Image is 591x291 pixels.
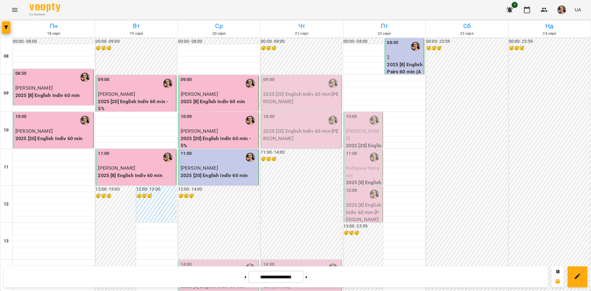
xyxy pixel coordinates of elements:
h6: 10 [4,127,9,134]
label: 14:00 [181,261,192,268]
h6: 😴😴😴 [95,45,176,52]
label: 11:00 [181,150,192,157]
h6: Нд [509,21,590,31]
label: 11:00 [98,150,109,157]
h6: 12:00 - 15:00 [95,186,135,193]
label: 10:00 [263,113,275,120]
label: 09:00 [263,76,275,83]
button: UA [572,4,584,15]
h6: 😴😴😴 [178,193,259,200]
label: 10:00 [181,113,192,120]
p: 2025 [8] English Indiv 60 min - [PERSON_NAME] [346,201,382,223]
h6: 😴😴😴 [136,193,176,200]
span: [PERSON_NAME] [15,85,53,91]
img: Крикун Анна (а) [163,153,172,162]
label: 09:00 [181,76,192,83]
img: Крикун Анна (а) [328,79,338,88]
h6: 12:00 - 13:00 [136,186,176,193]
h6: 19 серп [96,31,176,37]
img: aaa0aa5797c5ce11638e7aad685b53dd.jpeg [557,6,566,14]
h6: 00:00 - 09:00 [261,38,341,45]
img: Крикун Анна (а) [163,79,172,88]
p: 2025 [8] English Indiv 60 min [98,172,175,179]
h6: 😴😴😴 [426,45,507,52]
img: Крикун Анна (а) [370,153,379,162]
img: Крикун Анна (а) [328,116,338,125]
span: Кобернік Наталія [346,165,380,178]
h6: 😴😴😴 [261,45,341,52]
button: Menu [7,2,22,17]
h6: 11:00 - 14:00 [261,149,341,156]
span: [PERSON_NAME] [346,128,379,141]
p: 2025 [20] English Indiv 60 min [181,172,257,179]
h6: 😴😴😴 [509,45,589,52]
h6: 00:00 - 08:00 [13,38,94,45]
label: 10:00 [15,113,27,120]
img: Крикун Анна (а) [370,190,379,199]
img: Voopty Logo [30,3,60,12]
img: Крикун Анна (а) [246,153,255,162]
label: 08:00 [387,39,398,46]
p: 2025 [8] English Pairs 60 min (Англійська В1 [PERSON_NAME] - група) [387,61,423,97]
h6: 00:00 - 08:00 [344,38,383,45]
h6: 00:00 - 09:00 [95,38,176,45]
label: 09:00 [98,76,109,83]
p: 2025 [20] English Indiv 60 min -5% [181,135,257,149]
h6: Ср [179,21,259,31]
h6: 09 [4,90,9,97]
p: 2025 [8] English Indiv 60 min [346,179,382,193]
h6: 08 [4,53,9,60]
span: [PERSON_NAME] [181,128,218,134]
h6: 18 серп [14,31,94,37]
span: 1 [512,2,518,8]
h6: Вт [96,21,176,31]
h6: 13 [4,238,9,245]
h6: Чт [261,21,342,31]
h6: 23 серп [427,31,507,37]
h6: 12:00 - 14:00 [178,186,259,193]
h6: 22 серп [344,31,424,37]
label: 14:00 [263,261,275,268]
h6: 11 [4,164,9,171]
p: 2 [387,54,423,61]
span: [PERSON_NAME] [98,165,135,171]
img: Крикун Анна (а) [80,73,90,82]
h6: Пн [14,21,94,31]
h6: 😴😴😴 [261,156,341,163]
label: 11:00 [346,150,357,157]
img: Крикун Анна (а) [411,42,420,51]
label: 12:00 [346,187,357,194]
p: 2025 [8] English Indiv 60 min [15,92,92,99]
span: UA [575,6,581,13]
h6: 00:00 - 23:59 [509,38,589,45]
h6: 21 серп [261,31,342,37]
p: 2025 [20] English Indiv 60 min -5% [98,98,175,112]
img: Крикун Анна (а) [370,116,379,125]
span: [PERSON_NAME] [98,91,135,97]
h6: 00:00 - 08:00 [178,38,259,45]
p: 2025 [20] English Indiv 60 min [15,135,92,142]
h6: Пт [344,21,424,31]
span: [PERSON_NAME] [181,165,218,171]
p: 2025 [20] English Indiv 60 min - [PERSON_NAME] [263,127,340,142]
h6: 24 серп [509,31,590,37]
p: 2025 [20] English Indiv 60 min [346,142,382,156]
img: Крикун Анна (а) [246,116,255,125]
span: [PERSON_NAME] [15,128,53,134]
span: For Business [30,13,60,17]
h6: 12 [4,201,9,208]
p: 2025 [20] English Indiv 60 min - [PERSON_NAME] [263,91,340,105]
h6: 😴😴😴 [344,230,383,236]
img: Крикун Анна (а) [246,79,255,88]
